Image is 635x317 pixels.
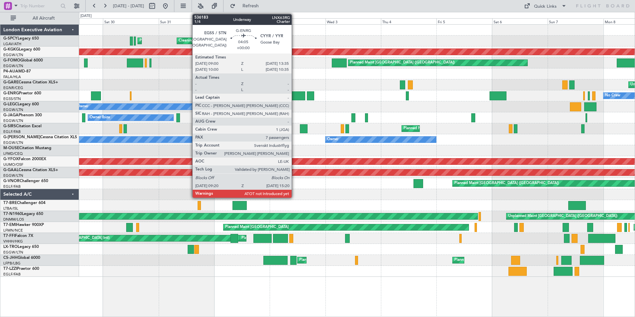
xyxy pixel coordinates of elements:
div: Planned Maint Athens ([PERSON_NAME] Intl) [139,36,216,46]
a: M-OUSECitation Mustang [3,146,51,150]
a: VHHH/HKG [3,239,23,244]
a: P4-AUAMD-87 [3,69,31,73]
div: Mon 1 [214,18,270,24]
div: Owner [327,135,338,145]
div: Tue 2 [270,18,325,24]
a: LFPB/LBG [3,261,21,266]
a: LFMN/NCE [3,228,23,233]
span: LX-TRO [3,245,18,249]
a: G-JAGAPhenom 300 [3,113,42,117]
div: Planned Maint [GEOGRAPHIC_DATA] ([GEOGRAPHIC_DATA]) [404,124,508,134]
div: Sun 7 [548,18,603,24]
span: G-GAAL [3,168,19,172]
a: LX-TROLegacy 650 [3,245,39,249]
a: CS-JHHGlobal 6000 [3,256,40,260]
a: EGGW/LTN [3,250,23,255]
div: Cleaning [GEOGRAPHIC_DATA] ([PERSON_NAME] Intl) [179,36,272,46]
a: EGGW/LTN [3,140,23,145]
a: G-KGKGLegacy 600 [3,48,40,52]
span: P4-AUA [3,69,18,73]
a: LGAV/ATH [3,42,21,47]
span: G-[PERSON_NAME] [3,135,40,139]
a: G-FOMOGlobal 6000 [3,58,43,62]
div: Planned Maint [GEOGRAPHIC_DATA] ([GEOGRAPHIC_DATA]) [350,58,455,68]
span: G-KGKG [3,48,19,52]
span: G-YFOX [3,157,19,161]
a: EGGW/LTN [3,53,23,57]
input: Trip Number [20,1,58,11]
a: G-SIRSCitation Excel [3,124,42,128]
a: DNMM/LOS [3,217,24,222]
a: T7-BREChallenger 604 [3,201,45,205]
span: G-GARE [3,80,19,84]
a: G-SPCYLegacy 650 [3,37,39,41]
div: Thu 4 [381,18,436,24]
span: G-LEGC [3,102,18,106]
a: LTBA/ISL [3,206,18,211]
div: Unplanned Maint [PERSON_NAME] [244,80,304,90]
a: EGGW/LTN [3,63,23,68]
span: G-FOMO [3,58,20,62]
div: Sun 31 [159,18,214,24]
div: Unplanned Maint [GEOGRAPHIC_DATA] ([GEOGRAPHIC_DATA]) [508,211,617,221]
a: G-ENRGPraetor 600 [3,91,41,95]
a: EGGW/LTN [3,118,23,123]
span: All Aircraft [17,16,70,21]
span: CS-JHH [3,256,18,260]
span: G-SPCY [3,37,18,41]
span: Refresh [237,4,265,8]
div: No Crew [605,91,620,101]
a: T7-N1960Legacy 650 [3,212,43,216]
a: EGLF/FAB [3,129,21,134]
span: G-ENRG [3,91,19,95]
div: Wed 3 [325,18,381,24]
a: G-[PERSON_NAME]Cessna Citation XLS [3,135,77,139]
a: G-GAALCessna Citation XLS+ [3,168,58,172]
div: Owner [77,102,88,112]
div: Planned Maint [GEOGRAPHIC_DATA] ([GEOGRAPHIC_DATA]) [299,255,404,265]
a: FALA/HLA [3,74,21,79]
span: G-VNOR [3,179,20,183]
a: EGLF/FAB [3,272,21,277]
a: LFMD/CEQ [3,151,23,156]
span: T7-N1960 [3,212,22,216]
a: EGNR/CEG [3,85,23,90]
span: G-JAGA [3,113,19,117]
span: T7-EMI [3,223,16,227]
a: EGLF/FAB [3,184,21,189]
a: T7-EMIHawker 900XP [3,223,44,227]
div: Fri 5 [436,18,492,24]
div: Sat 6 [492,18,548,24]
button: Quick Links [521,1,570,11]
span: [DATE] - [DATE] [113,3,144,9]
button: All Aircraft [7,13,72,24]
span: G-SIRS [3,124,16,128]
span: T7-LZZI [3,267,17,271]
div: Quick Links [534,3,557,10]
span: M-OUSE [3,146,19,150]
a: G-YFOXFalcon 2000EX [3,157,46,161]
a: G-GARECessna Citation XLS+ [3,80,58,84]
div: [DATE] [80,13,92,19]
a: EGGW/LTN [3,107,23,112]
a: EGGW/LTN [3,173,23,178]
a: T7-LZZIPraetor 600 [3,267,39,271]
a: UUMO/OSF [3,162,23,167]
div: Owner Ibiza [90,113,110,123]
a: G-VNORChallenger 650 [3,179,48,183]
div: [DATE] [215,13,227,19]
a: T7-FFIFalcon 7X [3,234,33,238]
span: T7-BRE [3,201,17,205]
div: Sat 30 [103,18,158,24]
div: Planned Maint [GEOGRAPHIC_DATA] ([GEOGRAPHIC_DATA] Intl) [241,233,352,243]
span: T7-FFI [3,234,15,238]
a: G-LEGCLegacy 600 [3,102,39,106]
a: EGSS/STN [3,96,21,101]
div: Planned Maint [GEOGRAPHIC_DATA] [225,222,289,232]
button: Refresh [227,1,267,11]
div: Planned Maint [GEOGRAPHIC_DATA] ([GEOGRAPHIC_DATA]) [454,255,559,265]
div: Planned Maint [GEOGRAPHIC_DATA] ([GEOGRAPHIC_DATA]) [454,178,559,188]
